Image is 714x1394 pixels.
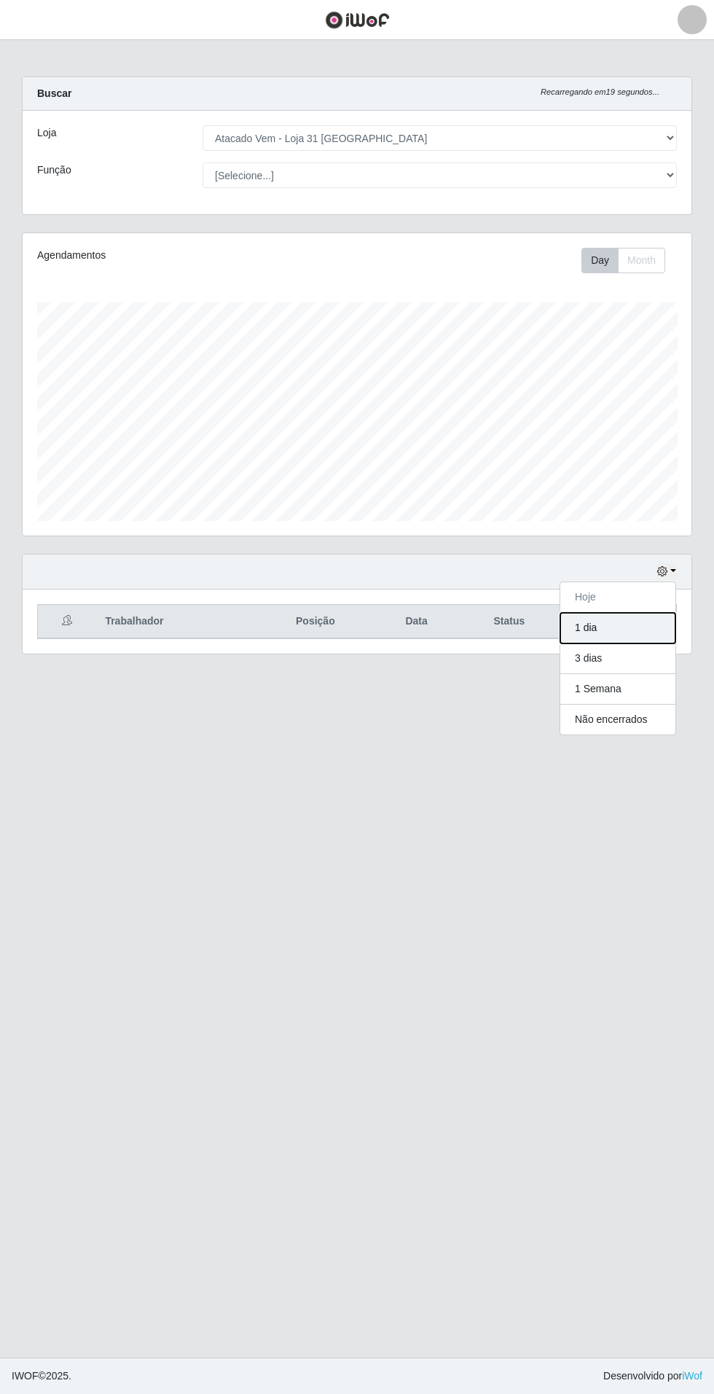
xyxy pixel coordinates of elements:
[682,1370,702,1382] a: iWof
[37,87,71,99] strong: Buscar
[560,674,675,705] button: 1 Semana
[256,605,374,639] th: Posição
[581,248,665,273] div: First group
[37,162,71,178] label: Função
[325,11,390,29] img: CoreUI Logo
[12,1368,71,1384] span: © 2025 .
[618,248,665,273] button: Month
[96,605,256,639] th: Trabalhador
[541,87,659,96] i: Recarregando em 19 segundos...
[560,643,675,674] button: 3 dias
[581,248,677,273] div: Toolbar with button groups
[12,1370,39,1382] span: IWOF
[37,125,56,141] label: Loja
[458,605,560,639] th: Status
[560,582,675,613] button: Hoje
[37,248,291,263] div: Agendamentos
[560,613,675,643] button: 1 dia
[603,1368,702,1384] span: Desenvolvido por
[374,605,458,639] th: Data
[560,705,675,735] button: Não encerrados
[581,248,619,273] button: Day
